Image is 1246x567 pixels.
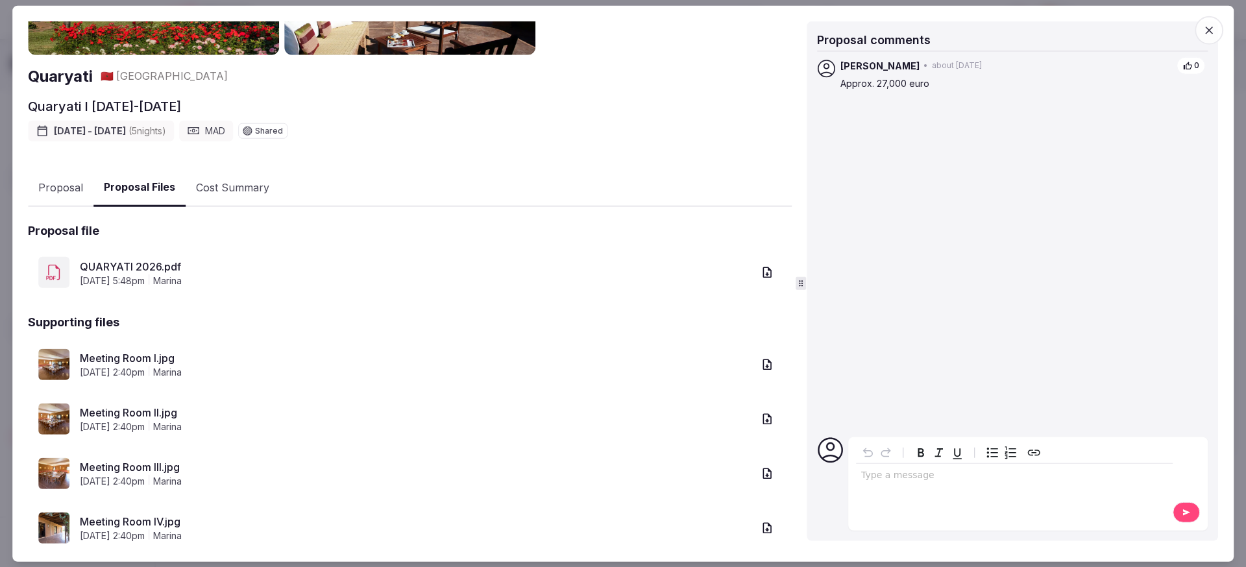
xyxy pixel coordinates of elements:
[983,443,1020,461] div: toggle group
[128,125,166,136] span: ( 5 night s )
[80,350,753,366] a: Meeting Room I.jpg
[28,169,93,206] button: Proposal
[983,443,1001,461] button: Bulleted list
[80,514,753,529] a: Meeting Room IV.jpg
[153,475,182,488] span: marina
[153,529,182,542] span: marina
[817,33,931,47] span: Proposal comments
[28,65,93,87] a: Quaryati
[912,443,930,461] button: Bold
[38,512,69,543] img: Meeting Room IV.jpg
[101,69,114,83] button: 🇲🇦
[1001,443,1020,461] button: Numbered list
[80,529,145,542] span: [DATE] 2:40pm
[932,60,982,71] span: about [DATE]
[255,127,283,135] span: Shared
[179,121,233,141] div: MAD
[153,420,182,433] span: marina
[101,69,114,82] span: 🇲🇦
[856,463,1173,489] div: editable markdown
[1194,60,1199,71] span: 0
[38,457,69,489] img: Meeting Room III.jpg
[28,314,119,330] h2: Supporting files
[80,420,145,433] span: [DATE] 2:40pm
[116,69,228,83] span: [GEOGRAPHIC_DATA]
[948,443,966,461] button: Underline
[840,60,920,73] span: [PERSON_NAME]
[153,366,182,379] span: marina
[28,223,99,239] h2: Proposal file
[840,77,1205,90] p: Approx. 27,000 euro
[80,459,753,475] a: Meeting Room III.jpg
[1025,443,1043,461] button: Create link
[93,169,186,207] button: Proposal Files
[80,366,145,379] span: [DATE] 2:40pm
[28,97,181,115] h2: Quaryati I [DATE]-[DATE]
[1177,57,1205,75] button: 0
[80,475,145,488] span: [DATE] 2:40pm
[38,348,69,380] img: Meeting Room I.jpg
[186,169,280,206] button: Cost Summary
[54,125,166,138] span: [DATE] - [DATE]
[153,274,182,287] span: marina
[80,405,753,420] a: Meeting Room II.jpg
[80,258,753,274] a: QUARYATI 2026.pdf
[930,443,948,461] button: Italic
[923,60,928,71] span: •
[80,274,145,287] span: [DATE] 5:48pm
[38,403,69,434] img: Meeting Room II.jpg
